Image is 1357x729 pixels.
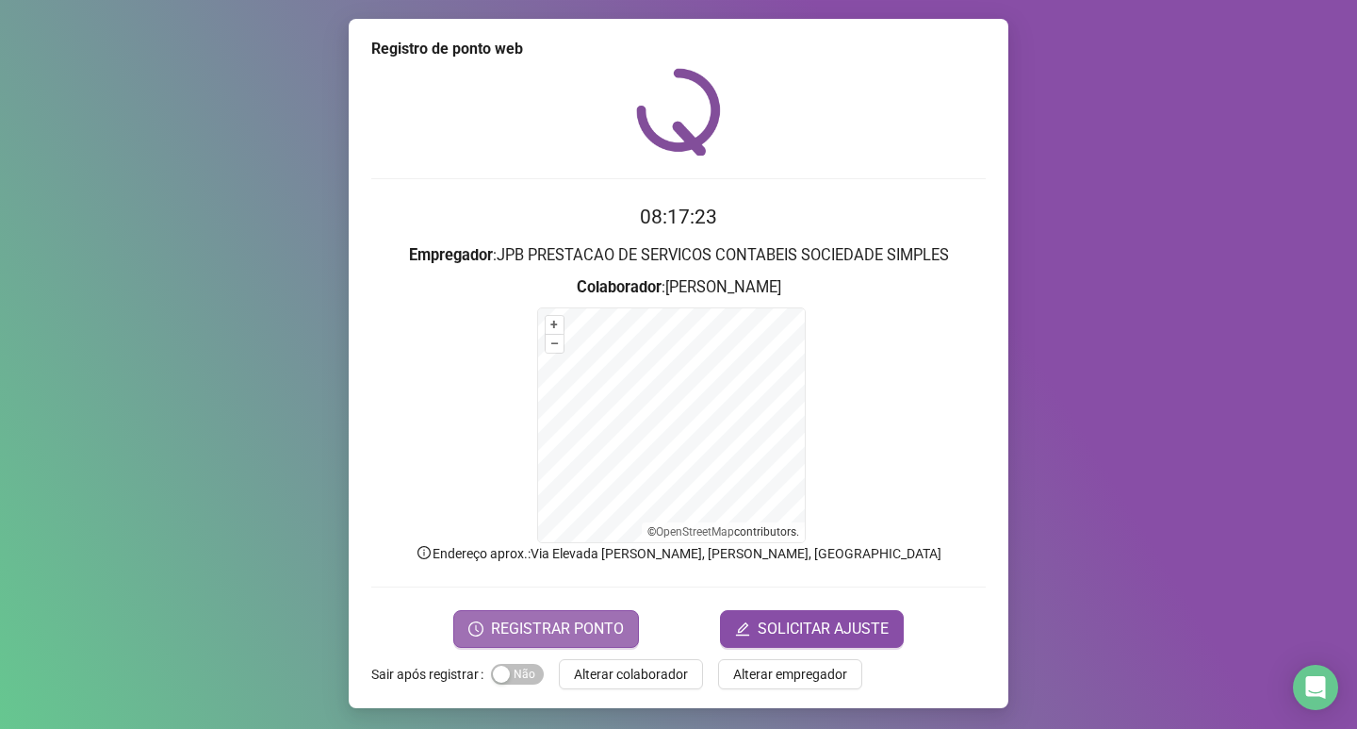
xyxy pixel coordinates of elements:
[656,525,734,538] a: OpenStreetMap
[371,243,986,268] h3: : JPB PRESTACAO DE SERVICOS CONTABEIS SOCIEDADE SIMPLES
[546,335,564,353] button: –
[758,618,889,640] span: SOLICITAR AJUSTE
[647,525,799,538] li: © contributors.
[720,610,904,648] button: editSOLICITAR AJUSTE
[574,664,688,685] span: Alterar colaborador
[1293,665,1338,710] div: Open Intercom Messenger
[577,278,662,296] strong: Colaborador
[371,543,986,564] p: Endereço aprox. : Via Elevada [PERSON_NAME], [PERSON_NAME], [GEOGRAPHIC_DATA]
[371,275,986,300] h3: : [PERSON_NAME]
[491,618,624,640] span: REGISTRAR PONTO
[371,659,491,689] label: Sair após registrar
[735,621,750,637] span: edit
[733,664,847,685] span: Alterar empregador
[468,621,483,637] span: clock-circle
[371,38,986,60] div: Registro de ponto web
[636,68,721,156] img: QRPoint
[718,659,862,689] button: Alterar empregador
[546,316,564,334] button: +
[416,544,433,561] span: info-circle
[409,246,493,264] strong: Empregador
[559,659,703,689] button: Alterar colaborador
[453,610,639,648] button: REGISTRAR PONTO
[640,206,717,228] time: 08:17:23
